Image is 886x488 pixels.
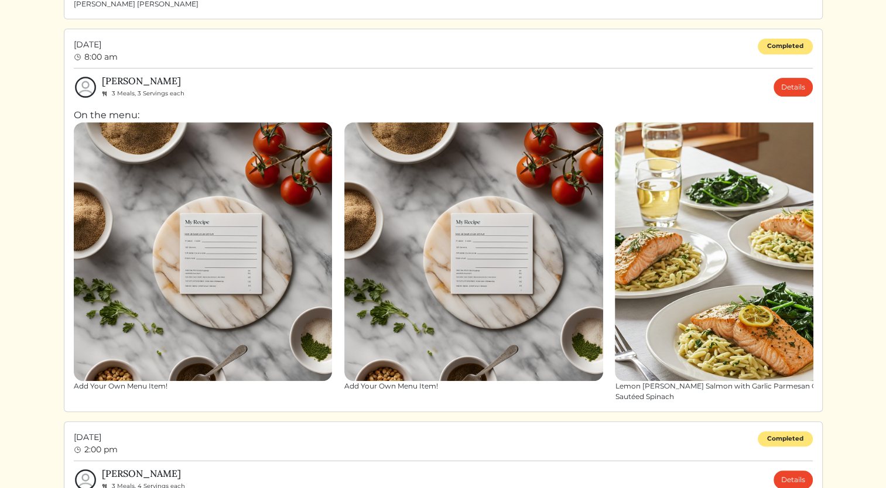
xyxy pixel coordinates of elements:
[758,39,813,54] div: Completed
[102,91,107,97] img: fork_knife_small-8e8c56121c6ac9ad617f7f0151facf9cb574b427d2b27dceffcaf97382ddc7e7.svg
[74,122,333,381] img: Add Your Own Menu Item!
[84,51,118,62] span: 8:00 am
[74,108,813,402] div: On the menu:
[74,53,82,61] img: clock-b05ee3d0f9935d60bc54650fc25b6257a00041fd3bdc39e3e98414568feee22d.svg
[774,78,813,97] a: Details
[74,431,118,444] span: [DATE]
[74,122,333,391] a: Add Your Own Menu Item!
[615,122,874,381] img: Lemon Dill Salmon with Garlic Parmesan Orzo and Sautéed Spinach
[758,431,813,447] div: Completed
[102,468,185,479] h6: [PERSON_NAME]
[74,446,82,454] img: clock-b05ee3d0f9935d60bc54650fc25b6257a00041fd3bdc39e3e98414568feee22d.svg
[615,122,874,402] a: Lemon [PERSON_NAME] Salmon with Garlic Parmesan Orzo and Sautéed Spinach
[102,75,184,87] h6: [PERSON_NAME]
[84,444,118,455] span: 2:00 pm
[344,122,603,381] img: Add Your Own Menu Item!
[615,381,874,402] div: Lemon [PERSON_NAME] Salmon with Garlic Parmesan Orzo and Sautéed Spinach
[74,75,97,99] img: profile-circle-6dcd711754eaac681cb4e5fa6e5947ecf152da99a3a386d1f417117c42b37ef2.svg
[344,122,603,391] a: Add Your Own Menu Item!
[74,381,333,391] div: Add Your Own Menu Item!
[74,39,118,51] span: [DATE]
[112,90,184,97] span: 3 Meals, 3 Servings each
[344,381,603,391] div: Add Your Own Menu Item!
